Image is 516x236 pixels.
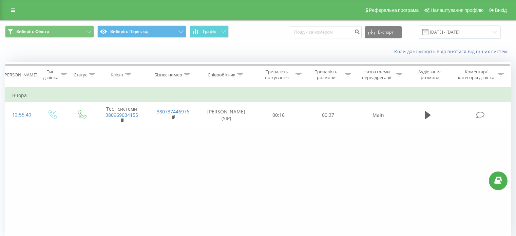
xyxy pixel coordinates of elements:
font: Виберіть Фільтр [16,29,49,34]
font: Клієнт [111,72,123,78]
font: Експорт [378,29,394,35]
font: Назва схеми переадресації [362,69,391,80]
font: Вихід [495,7,507,13]
a: 380969034155 [106,112,138,118]
font: Бізнес номер [154,72,182,78]
input: Пошук за номером [290,26,362,38]
font: Налаштування профілю [431,7,483,13]
font: 12:55:40 [12,111,31,118]
font: [PERSON_NAME] [3,72,37,78]
font: Тест системи [106,106,137,112]
font: Main [372,112,384,118]
font: Коментар/категорія дзвінка [458,69,494,80]
font: Тривалість розмови [315,69,338,80]
button: Виберіть Перегляд [97,25,186,38]
font: Аудіозапис розмови [418,69,441,80]
font: Графік [203,29,216,34]
a: 380737446976 [157,108,189,115]
font: Коли дані можуть відрізнятися від інших систем [394,48,508,55]
a: Коли дані можуть відрізнятися від інших систем [394,48,511,55]
font: Тип дзвінка [43,69,58,80]
font: Реферальна програма [369,7,419,13]
font: Співробітник [208,72,235,78]
font: Статус [74,72,87,78]
font: Тривалість очікування [265,69,289,80]
font: Вчора [12,92,27,98]
font: [PERSON_NAME] (SIP) [207,108,245,122]
font: 00:16 [272,112,285,118]
button: Графік [190,25,229,38]
button: Виберіть Фільтр [5,25,94,38]
font: Виберіть Перегляд [110,29,148,34]
button: Експорт [365,26,402,38]
font: 00:37 [322,112,334,118]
